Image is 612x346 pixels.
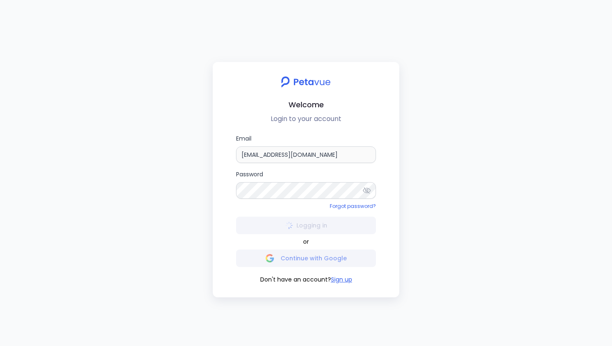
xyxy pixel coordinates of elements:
[236,134,376,163] label: Email
[303,237,309,246] span: or
[330,203,376,210] a: Forgot password?
[331,275,352,284] button: Sign up
[219,99,393,111] h2: Welcome
[260,275,331,284] span: Don't have an account?
[236,182,376,199] input: Password
[276,72,336,92] img: petavue logo
[236,170,376,199] label: Password
[236,146,376,163] input: Email
[219,114,393,124] p: Login to your account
